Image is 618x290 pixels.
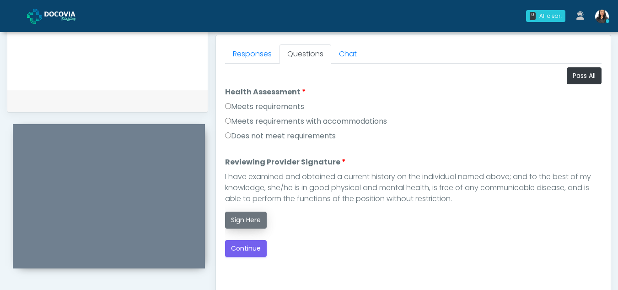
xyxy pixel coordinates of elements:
button: Continue [225,240,267,257]
input: Does not meet requirements [225,132,231,138]
label: Reviewing Provider Signature [225,157,346,168]
img: Docovia [27,9,42,24]
input: Meets requirements with accommodations [225,118,231,124]
iframe: To enrich screen reader interactions, please activate Accessibility in Grammarly extension settings [13,135,205,268]
a: Chat [331,44,365,64]
img: Docovia [44,11,90,21]
a: Docovia [27,1,90,31]
a: Questions [279,44,331,64]
button: Sign Here [225,212,267,229]
button: Open LiveChat chat widget [7,4,35,31]
div: 0 [530,12,536,20]
label: Meets requirements with accommodations [225,116,387,127]
a: 0 All clear! [521,6,571,26]
input: Meets requirements [225,103,231,109]
div: I have examined and obtained a current history on the individual named above; and to the best of ... [225,171,602,204]
a: Responses [225,44,279,64]
div: All clear! [539,12,562,20]
label: Does not meet requirements [225,131,336,142]
button: Pass All [567,67,602,84]
img: Viral Patel [595,10,609,23]
label: Meets requirements [225,101,304,112]
label: Health Assessment [225,87,306,98]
